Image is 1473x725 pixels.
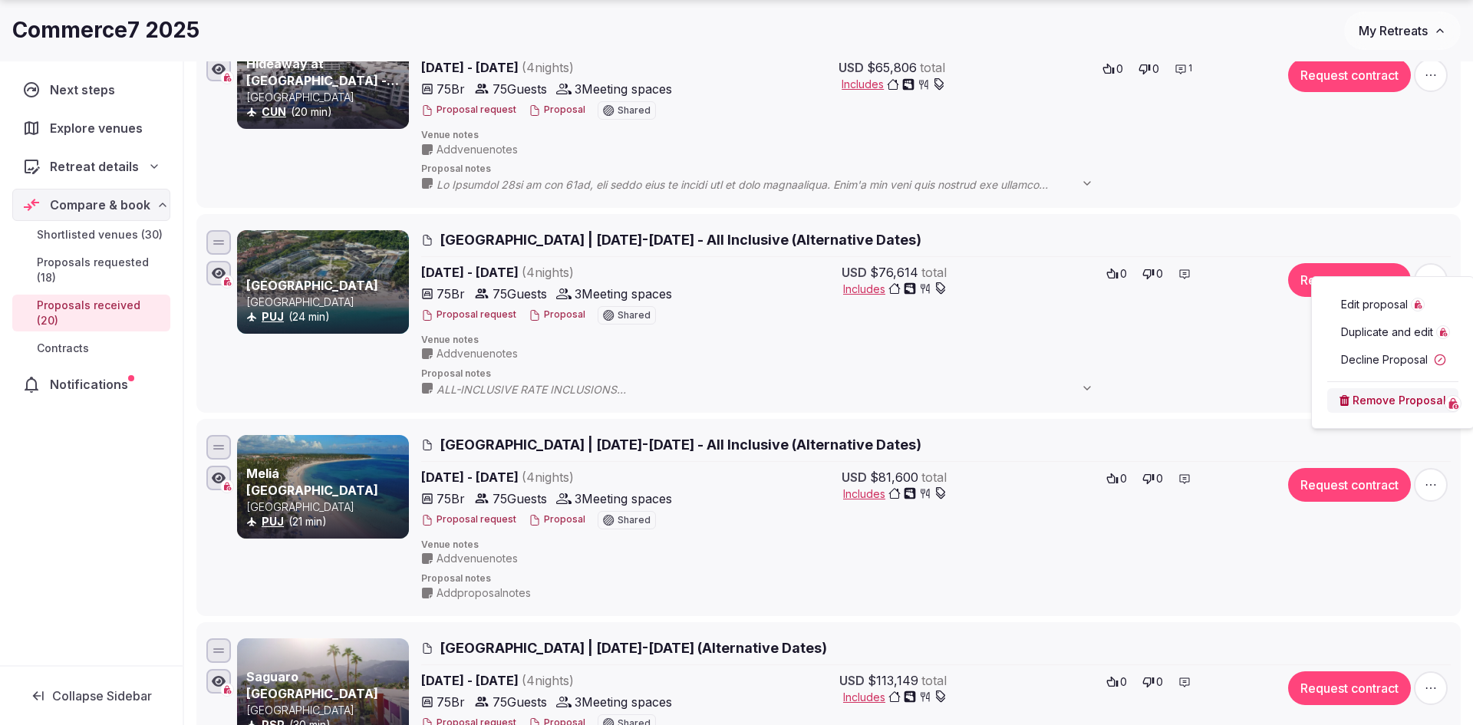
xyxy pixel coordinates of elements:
button: My Retreats [1344,12,1461,50]
span: Proposal notes [421,163,1451,176]
span: ( 4 night s ) [522,673,574,688]
button: Remove Proposal [1327,388,1458,413]
button: Proposal [529,104,585,117]
span: 0 [1156,266,1163,282]
a: Contracts [12,338,170,359]
button: Request contract [1288,58,1411,92]
span: 3 Meeting spaces [575,285,672,303]
button: Includes [843,486,947,502]
span: Shared [618,106,651,115]
span: Venue notes [421,539,1451,552]
span: $81,600 [870,468,918,486]
button: PUJ [262,309,284,325]
span: total [921,468,947,486]
span: Shared [618,311,651,320]
button: Collapse Sidebar [12,679,170,713]
span: [DATE] - [DATE] [421,468,691,486]
span: Lo Ipsumdol 28si am con 61ad, eli seddo eius te incidi utl et dolo magnaaliqua. Enim'a min veni q... [437,177,1109,193]
span: [DATE] - [DATE] [421,58,691,77]
a: Proposals received (20) [12,295,170,331]
span: Add venue notes [437,346,518,361]
button: 0 [1098,58,1128,80]
span: Compare & book [50,196,150,214]
span: 75 Br [437,489,465,508]
a: Notifications [12,368,170,400]
span: 75 Guests [493,80,547,98]
p: [GEOGRAPHIC_DATA] [246,703,406,718]
span: ( 4 night s ) [522,265,574,280]
div: (20 min) [246,104,406,120]
button: 0 [1134,58,1164,80]
button: Proposal [529,513,585,526]
span: ( 4 night s ) [522,470,574,485]
a: PUJ [262,310,284,323]
span: Proposals requested (18) [37,255,164,285]
span: Add venue notes [437,142,518,157]
span: Shared [618,516,651,525]
span: $76,614 [870,263,918,282]
button: 0 [1102,671,1132,693]
span: My Retreats [1359,23,1428,38]
span: 0 [1120,471,1127,486]
span: 75 Guests [493,285,547,303]
p: [GEOGRAPHIC_DATA] [246,499,406,515]
button: Includes [843,282,947,297]
span: 3 Meeting spaces [575,693,672,711]
button: PUJ [262,514,284,529]
span: Notifications [50,375,134,394]
button: Proposal request [421,104,516,117]
span: total [920,58,945,77]
a: Proposals requested (18) [12,252,170,288]
span: Edit proposal [1341,297,1408,312]
span: USD [839,671,865,690]
span: USD [839,58,864,77]
span: 0 [1120,674,1127,690]
a: Next steps [12,74,170,106]
p: [GEOGRAPHIC_DATA] [246,90,406,105]
span: 0 [1156,471,1163,486]
span: Proposal notes [421,572,1451,585]
span: 75 Guests [493,489,547,508]
span: Next steps [50,81,121,99]
span: 1 [1188,62,1192,75]
button: 0 [1138,263,1168,285]
span: $113,149 [868,671,918,690]
button: Request contract [1288,263,1411,297]
button: Proposal [529,308,585,321]
span: 75 Br [437,693,465,711]
span: 0 [1116,61,1123,77]
span: 75 Br [437,80,465,98]
button: Proposal request [421,513,516,526]
span: Proposals received (20) [37,298,164,328]
span: 0 [1156,674,1163,690]
button: Decline Proposal [1327,348,1458,372]
span: USD [842,263,867,282]
span: ALL-INCLUSIVE RATE INCLUSIONS • Luxurious accommodations with exclusive DreamBed • Daily Breakfas... [437,382,1109,397]
button: 0 [1102,468,1132,489]
button: 0 [1102,263,1132,285]
button: Proposal request [421,308,516,321]
a: PUJ [262,515,284,528]
span: Venue notes [421,334,1451,347]
span: Venue notes [421,129,1451,142]
span: Add venue notes [437,551,518,566]
button: Includes [842,77,945,92]
button: Request contract [1288,671,1411,705]
span: 75 Guests [493,693,547,711]
span: 3 Meeting spaces [575,489,672,508]
span: total [921,671,947,690]
span: [GEOGRAPHIC_DATA] | [DATE]-[DATE] - All Inclusive (Alternative Dates) [440,230,921,249]
span: 0 [1120,266,1127,282]
span: Explore venues [50,119,149,137]
span: $65,806 [867,58,917,77]
span: Retreat details [50,157,139,176]
a: [GEOGRAPHIC_DATA] [246,278,378,293]
button: CUN [262,104,286,120]
span: Collapse Sidebar [52,688,152,704]
a: Shortlisted venues (30) [12,224,170,246]
p: [GEOGRAPHIC_DATA] [246,295,406,310]
div: (24 min) [246,309,406,325]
